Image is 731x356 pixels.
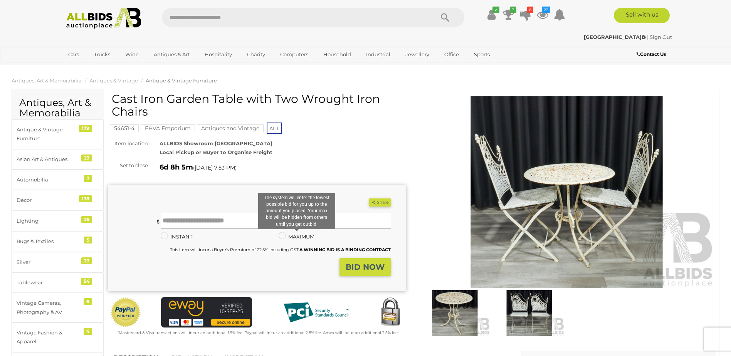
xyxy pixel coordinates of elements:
h2: Antiques, Art & Memorabilia [19,97,96,119]
label: MAXIMUM [279,232,314,241]
a: Charity [242,48,270,61]
img: Secured by Rapid SSL [375,297,406,328]
a: Trucks [89,48,115,61]
div: Decor [17,196,80,205]
div: 178 [79,195,92,202]
strong: ALLBIDS Showroom [GEOGRAPHIC_DATA] [160,140,272,146]
a: Office [439,48,464,61]
a: Antiques, Art & Memorabilia [12,77,82,84]
b: A WINNING BID IS A BINDING CONTRACT [299,247,391,252]
a: [GEOGRAPHIC_DATA] [584,34,647,40]
a: Vintage Fashion & Apparel 4 [12,322,104,352]
div: 23 [81,154,92,161]
div: Item location [102,139,154,148]
strong: Local Pickup or Buyer to Organise Freight [160,149,272,155]
div: 179 [79,125,92,132]
a: Contact Us [637,50,668,59]
a: Lighting 25 [12,211,104,231]
button: Search [426,8,464,27]
a: [GEOGRAPHIC_DATA] [63,61,128,74]
a: Antique & Vintage Furniture [146,77,217,84]
div: Vintage Fashion & Apparel [17,328,80,346]
div: 7 [84,175,92,182]
mark: Antiques and Vintage [197,124,264,132]
li: Watch this item [360,199,368,207]
div: Tablewear [17,278,80,287]
a: 22 [537,8,548,22]
strong: [GEOGRAPHIC_DATA] [584,34,646,40]
div: 54 [81,278,92,285]
a: Rugs & Textiles 5 [12,231,104,252]
div: 6 [84,298,92,305]
img: Official PayPal Seal [110,297,141,328]
div: Antique & Vintage Furniture [17,125,80,143]
a: Cars [63,48,84,61]
label: INSTANT [161,232,192,241]
a: 6 [520,8,531,22]
a: ✔ [486,8,497,22]
a: Computers [275,48,313,61]
div: Asian Art & Antiques [17,155,80,164]
a: Antiques & Vintage [89,77,138,84]
a: Jewellery [400,48,434,61]
div: Vintage Cameras, Photography & AV [17,299,80,317]
i: 6 [527,7,533,13]
img: Cast Iron Garden Table with Two Wrought Iron Chairs [418,96,716,289]
div: 23 [81,257,92,264]
mark: 54651-4 [110,124,139,132]
small: Mastercard & Visa transactions will incur an additional 1.9% fee. Paypal will incur an additional... [118,330,398,335]
small: This Item will incur a Buyer's Premium of 22.5% including GST. [170,247,391,252]
span: ACT [267,123,282,134]
a: Wine [120,48,144,61]
b: Contact Us [637,51,666,57]
strong: 6d 8h 5m [160,163,193,171]
a: Antique & Vintage Furniture 179 [12,119,104,149]
span: | [647,34,649,40]
a: Sell with us [614,8,670,23]
button: BID NOW [339,258,391,276]
div: Lighting [17,217,80,225]
img: Cast Iron Garden Table with Two Wrought Iron Chairs [420,290,490,336]
strong: BID NOW [346,262,385,272]
span: [DATE] 7:53 PM [195,164,235,171]
a: Industrial [361,48,395,61]
div: 25 [81,216,92,223]
a: Antiques and Vintage [197,125,264,131]
button: Share [369,198,390,207]
a: Automobilia 7 [12,170,104,190]
a: Sports [469,48,495,61]
a: EHVA Emporium [141,125,195,131]
div: 5 [84,237,92,243]
img: Cast Iron Garden Table with Two Wrought Iron Chairs [494,290,565,336]
a: Hospitality [200,48,237,61]
mark: EHVA Emporium [141,124,195,132]
i: 3 [510,7,516,13]
a: Household [318,48,356,61]
div: 4 [84,328,92,335]
div: Set to close [102,161,154,170]
h1: Cast Iron Garden Table with Two Wrought Iron Chairs [112,92,404,118]
a: 3 [503,8,514,22]
a: Antiques & Art [149,48,195,61]
a: Silver 23 [12,252,104,272]
a: Decor 178 [12,190,104,210]
img: Allbids.com.au [62,8,146,29]
div: The system will enter the lowest possible bid for you up to the amount you placed. Your max bid w... [258,193,335,229]
a: Sign Out [650,34,672,40]
div: Silver [17,258,80,267]
a: Tablewear 54 [12,272,104,293]
a: Asian Art & Antiques 23 [12,149,104,170]
img: PCI DSS compliant [277,297,355,328]
div: Rugs & Textiles [17,237,80,246]
span: ( ) [193,165,237,171]
div: Automobilia [17,175,80,184]
img: eWAY Payment Gateway [161,297,252,327]
a: Vintage Cameras, Photography & AV 6 [12,293,104,322]
a: 54651-4 [110,125,139,131]
i: ✔ [492,7,499,13]
i: 22 [542,7,550,13]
